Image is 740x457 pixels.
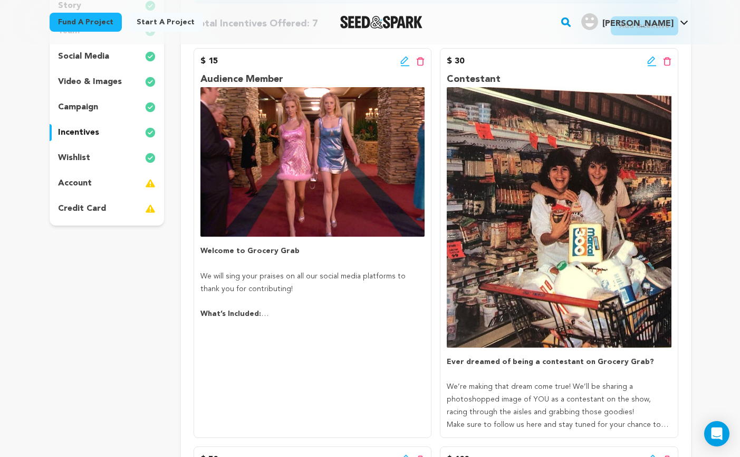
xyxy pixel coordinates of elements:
[200,271,425,296] p: We will sing your praises on all our social media platforms to thank you for contributing!
[581,13,598,30] img: user.png
[58,152,90,164] p: wishlist
[145,152,156,164] img: check-circle-full.svg
[50,150,165,166] button: wishlist
[447,419,671,432] p: Make sure to follow us here and stay tuned for your chance to see yourself in action as a contest...
[200,87,425,237] img: incentive
[704,421,729,446] div: Open Intercom Messenger
[50,99,165,116] button: campaign
[58,101,98,114] p: campaign
[145,126,156,139] img: check-circle-full.svg
[145,50,156,63] img: check-circle-full.svg
[602,20,674,28] span: [PERSON_NAME]
[447,358,654,366] strong: Ever dreamed of being a contestant on Grocery Grab?
[50,200,165,217] button: credit card
[579,11,690,30] a: Dani A.'s Profile
[58,177,92,190] p: account
[145,76,156,88] img: check-circle-full.svg
[340,16,423,29] img: Seed&Spark Logo Dark Mode
[58,76,122,88] p: video & images
[581,13,674,30] div: Dani A.'s Profile
[58,202,106,215] p: credit card
[128,13,203,32] a: Start a project
[50,48,165,65] button: social media
[579,11,690,33] span: Dani A.'s Profile
[200,310,269,318] strong: What’s Included:
[340,16,423,29] a: Seed&Spark Homepage
[50,124,165,141] button: incentives
[447,55,464,68] p: $ 30
[50,175,165,192] button: account
[447,72,671,87] p: Contestant
[145,101,156,114] img: check-circle-full.svg
[145,177,156,190] img: warning-full.svg
[58,50,109,63] p: social media
[200,247,300,255] strong: Welcome to Grocery Grab
[50,73,165,90] button: video & images
[447,87,671,348] img: incentive
[145,202,156,215] img: warning-full.svg
[58,126,99,139] p: incentives
[447,381,671,418] p: We’re making that dream come true! We’ll be sharing a photoshopped image of YOU as a contestant o...
[50,13,122,32] a: Fund a project
[200,55,218,68] p: $ 15
[200,72,425,87] p: Audience Member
